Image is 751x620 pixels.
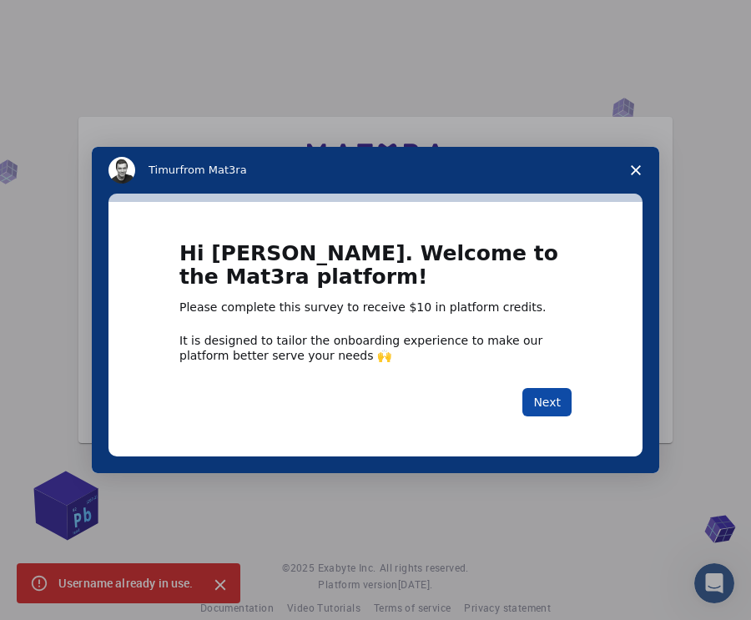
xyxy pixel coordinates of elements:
[179,300,572,316] div: Please complete this survey to receive $10 in platform credits.
[108,157,135,184] img: Profile image for Timur
[33,12,93,27] span: Support
[612,147,659,194] span: Close survey
[179,333,572,363] div: It is designed to tailor the onboarding experience to make our platform better serve your needs 🙌
[522,388,572,416] button: Next
[179,242,572,300] h1: Hi [PERSON_NAME]. Welcome to the Mat3ra platform!
[179,164,246,176] span: from Mat3ra
[149,164,179,176] span: Timur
